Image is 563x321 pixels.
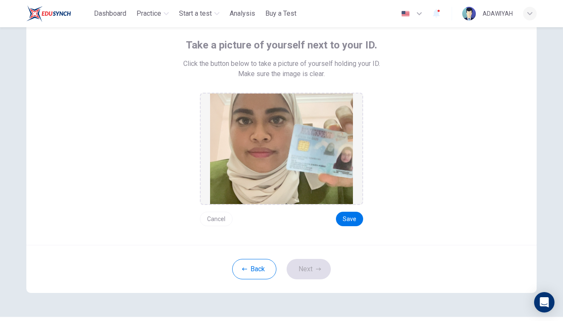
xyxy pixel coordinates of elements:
button: Start a test [176,6,223,21]
span: Practice [136,9,161,19]
span: Dashboard [94,9,126,19]
span: Take a picture of yourself next to your ID. [186,38,377,52]
div: Open Intercom Messenger [534,292,554,312]
button: Cancel [200,212,233,226]
button: Back [232,259,276,279]
div: ADAWIYAH [483,9,513,19]
span: Analysis [230,9,255,19]
img: Profile picture [462,7,476,20]
span: Click the button below to take a picture of yourself holding your ID. [183,59,380,69]
img: preview screemshot [210,94,353,204]
button: Buy a Test [262,6,300,21]
img: en [400,11,411,17]
button: Practice [133,6,172,21]
button: Analysis [226,6,259,21]
img: ELTC logo [26,5,71,22]
button: Save [336,212,363,226]
span: Make sure the image is clear. [238,69,325,79]
button: Dashboard [91,6,130,21]
span: Buy a Test [265,9,296,19]
a: ELTC logo [26,5,91,22]
span: Start a test [179,9,212,19]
